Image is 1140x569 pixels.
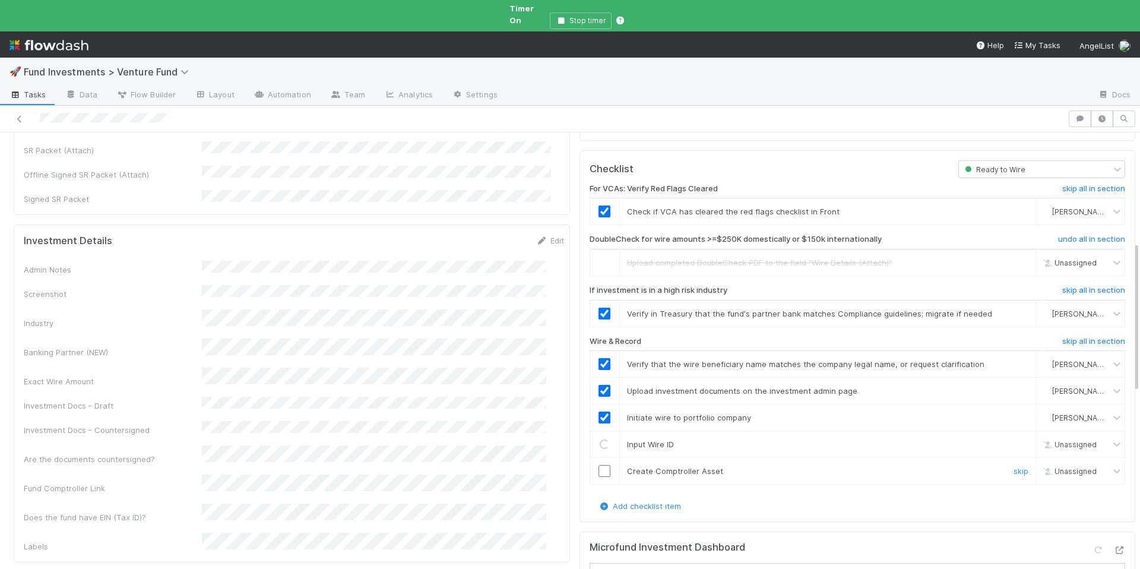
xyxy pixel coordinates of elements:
[375,86,442,105] a: Analytics
[1040,467,1097,476] span: Unassigned
[321,86,375,105] a: Team
[627,386,857,396] span: Upload investment documents on the investment admin page
[1052,413,1110,422] span: [PERSON_NAME]
[56,86,107,105] a: Data
[1041,386,1050,396] img: avatar_501ac9d6-9fa6-4fe9-975e-1fd988f7bdb1.png
[24,453,202,465] div: Are the documents countersigned?
[1088,86,1140,105] a: Docs
[24,375,202,387] div: Exact Wire Amount
[1062,286,1125,295] h6: skip all in section
[627,309,992,318] span: Verify in Treasury that the fund's partner bank matches Compliance guidelines; migrate if needed
[24,193,202,205] div: Signed SR Packet
[590,184,718,194] h6: For VCAs: Verify Red Flags Cleared
[590,542,745,554] h5: Microfund Investment Dashboard
[1062,337,1125,351] a: skip all in section
[1041,413,1050,422] img: avatar_501ac9d6-9fa6-4fe9-975e-1fd988f7bdb1.png
[627,413,751,422] span: Initiate wire to portfolio company
[1058,235,1125,249] a: undo all in section
[24,235,112,247] h5: Investment Details
[24,169,202,181] div: Offline Signed SR Packet (Attach)
[24,317,202,329] div: Industry
[627,440,674,449] span: Input Wire ID
[962,165,1025,174] span: Ready to Wire
[24,288,202,300] div: Screenshot
[1014,39,1060,51] a: My Tasks
[1052,207,1110,216] span: [PERSON_NAME]
[24,66,195,78] span: Fund Investments > Venture Fund
[24,511,202,523] div: Does the fund have EIN (Tax ID)?
[24,400,202,412] div: Investment Docs - Draft
[509,4,534,25] span: Timer On
[536,236,564,245] a: Edit
[1058,235,1125,244] h6: undo all in section
[1062,184,1125,198] a: skip all in section
[1062,337,1125,346] h6: skip all in section
[598,501,681,511] a: Add checklist item
[590,337,641,346] h6: Wire & Record
[1041,359,1050,369] img: avatar_501ac9d6-9fa6-4fe9-975e-1fd988f7bdb1.png
[442,86,507,105] a: Settings
[590,286,727,295] h6: If investment is in a high risk industry
[24,264,202,276] div: Admin Notes
[24,346,202,358] div: Banking Partner (NEW)
[244,86,321,105] a: Automation
[9,67,21,77] span: 🚀
[1052,309,1110,318] span: [PERSON_NAME]
[1052,360,1110,369] span: [PERSON_NAME]
[590,235,882,244] h6: DoubleCheck for wire amounts >=$250K domestically or $150k internationally
[1040,440,1097,449] span: Unassigned
[1052,387,1110,396] span: [PERSON_NAME]
[1079,41,1114,50] span: AngelList
[627,207,840,216] span: Check if VCA has cleared the red flags checklist in Front
[627,359,984,369] span: Verify that the wire beneficiary name matches the company legal name, or request clarification
[24,540,202,552] div: Labels
[627,466,723,476] span: Create Comptroller Asset
[24,144,202,156] div: SR Packet (Attach)
[976,39,1004,51] div: Help
[1040,258,1097,267] span: Unassigned
[9,35,88,55] img: logo-inverted-e16ddd16eac7371096b0.svg
[9,88,46,100] span: Tasks
[509,2,545,26] span: Timer On
[627,258,892,267] span: Upload completed DoubleCheck PDF to the field "Wire Details (Attach)"
[116,88,176,100] span: Flow Builder
[1119,40,1130,52] img: avatar_501ac9d6-9fa6-4fe9-975e-1fd988f7bdb1.png
[185,86,244,105] a: Layout
[24,482,202,494] div: Fund Comptroller Link
[1041,207,1050,216] img: avatar_f32b584b-9fa7-42e4-bca2-ac5b6bf32423.png
[1014,466,1028,476] a: skip
[24,424,202,436] div: Investment Docs - Countersigned
[1041,309,1050,318] img: avatar_501ac9d6-9fa6-4fe9-975e-1fd988f7bdb1.png
[1062,184,1125,194] h6: skip all in section
[1014,40,1060,50] span: My Tasks
[590,163,634,175] h5: Checklist
[107,86,185,105] a: Flow Builder
[550,12,612,29] button: Stop timer
[1062,286,1125,300] a: skip all in section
